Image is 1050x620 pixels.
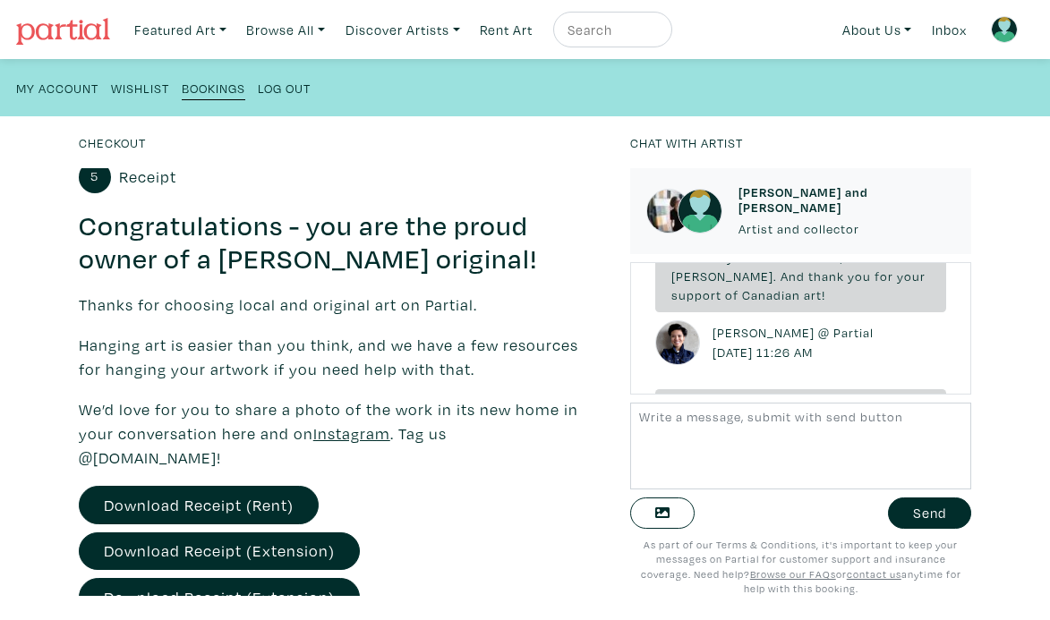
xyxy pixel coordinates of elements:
span: of [725,286,738,303]
span: thank [808,268,844,285]
span: And [781,268,805,285]
p: Hanging art is easier than you think, and we have a few resources for hanging your artwork if you... [79,333,580,381]
small: 5 [90,170,98,183]
img: avatar.png [991,16,1018,43]
small: Bookings [182,80,245,97]
a: Inbox [924,12,975,48]
a: Rent Art [472,12,541,48]
a: Discover Artists [337,12,468,48]
small: Checkout [79,134,146,151]
a: Log Out [258,75,311,99]
span: Canadian [742,286,800,303]
a: About Us [834,12,920,48]
a: contact us [847,567,901,581]
small: As part of our Terms & Conditions, it's important to keep your messages on Partial for customer s... [641,538,961,596]
a: Download Receipt (Rent) [79,486,319,524]
span: you [848,268,871,285]
a: Wishlist [111,75,169,99]
h6: [PERSON_NAME] and [PERSON_NAME] [738,184,955,216]
small: My Account [16,80,98,97]
a: Download Receipt (Extension) [79,578,360,616]
p: Thanks for choosing local and original art on Partial. [79,293,580,317]
small: [PERSON_NAME] @ Partial [DATE] 11:26 AM [708,323,874,361]
span: your [897,268,926,285]
span: Receipt [119,165,176,189]
small: Wishlist [111,80,169,97]
a: Featured Art [126,12,235,48]
a: Browse All [238,12,333,48]
span: [PERSON_NAME]. [671,268,777,285]
p: Artist and collector [738,219,955,239]
input: Search [566,19,655,41]
button: Send [888,497,971,529]
a: Download Receipt (Extension) [79,532,360,571]
a: Browse our FAQs [750,567,836,581]
span: for [875,268,893,285]
img: avatar.png [678,189,722,234]
small: Log Out [258,80,311,97]
h3: Congratulations - you are the proud owner of a [PERSON_NAME] original! [79,209,580,277]
p: We’d love for you to share a photo of the work in its new home in your conversation here and on .... [79,397,580,470]
a: Instagram [313,423,390,444]
span: art! [804,286,825,303]
span: support [671,286,721,303]
small: Chat with artist [630,134,743,151]
img: adminavatar.png [655,320,700,365]
img: phpThumb.php [646,189,691,234]
a: Bookings [182,75,245,100]
a: My Account [16,75,98,99]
